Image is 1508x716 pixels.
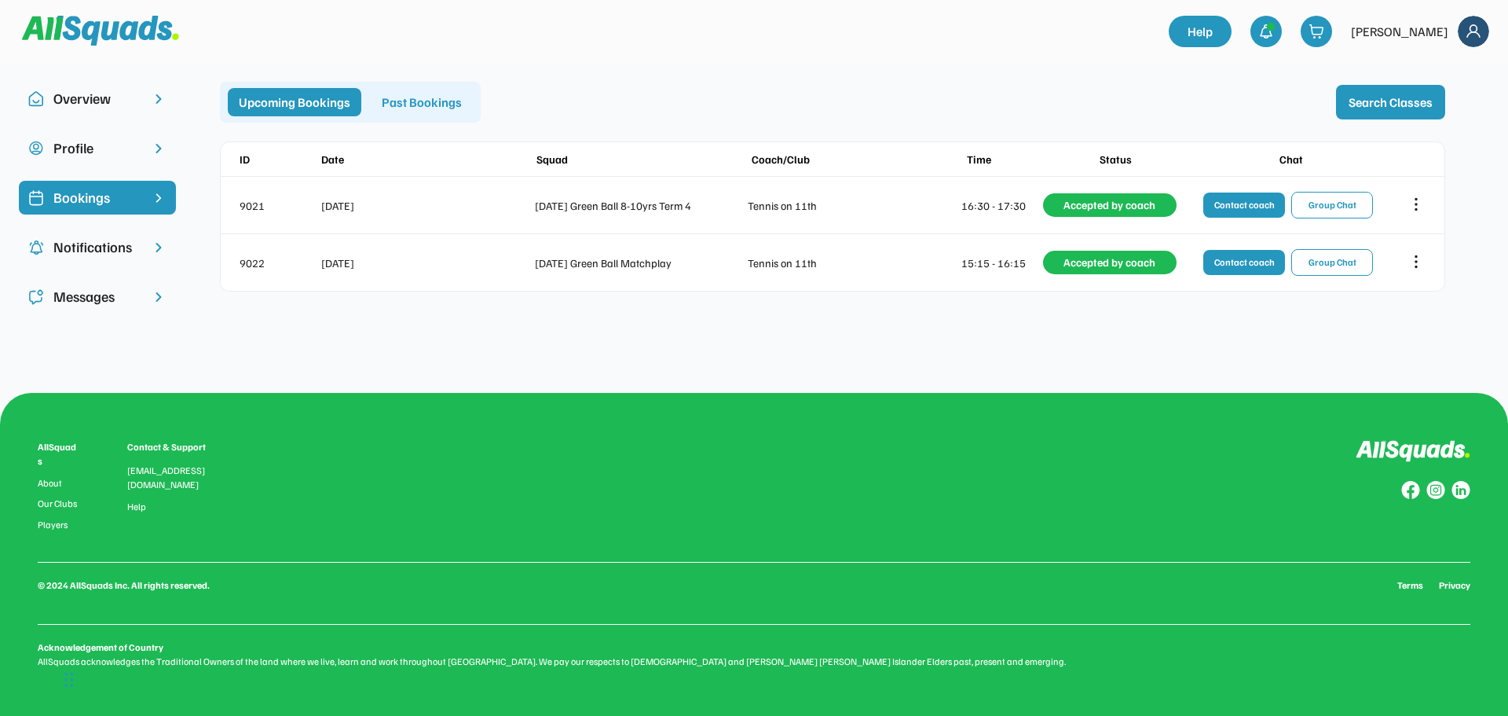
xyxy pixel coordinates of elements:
div: [DATE] [321,197,532,214]
div: Tennis on 11th [748,255,958,271]
div: Coach/Club [752,151,964,167]
div: Notifications [53,237,141,258]
div: [DATE] [321,255,532,271]
div: Chat [1185,151,1397,167]
div: Accepted by coach [1043,251,1177,274]
div: 9022 [240,255,318,271]
button: Group Chat [1291,192,1373,218]
img: Group%20copy%208.svg [1401,481,1420,500]
div: AllSquads acknowledges the Traditional Owners of the land where we live, learn and work throughou... [38,655,1470,669]
img: Frame%2018.svg [1458,16,1489,47]
div: AllSquads [38,440,80,468]
div: © 2024 AllSquads Inc. All rights reserved. [38,578,210,593]
a: Players [38,520,80,531]
img: Icon%20%2819%29.svg [28,190,44,206]
div: [EMAIL_ADDRESS][DOMAIN_NAME] [127,464,225,492]
button: Contact coach [1203,250,1285,275]
div: Status [1049,151,1182,167]
a: About [38,478,80,489]
div: Bookings [53,187,141,208]
img: Group%20copy%207.svg [1426,481,1445,500]
div: [DATE] Green Ball 8-10yrs Term 4 [535,197,745,214]
a: Help [127,501,146,512]
a: Privacy [1439,578,1470,593]
div: Time [967,151,1045,167]
div: Squad [536,151,749,167]
div: Past Bookings [371,88,473,116]
div: Contact & Support [127,440,225,454]
img: Icon%20copy%2010.svg [28,91,44,107]
img: Group%20copy%206.svg [1451,481,1470,500]
img: chevron-right.svg [151,289,167,305]
img: Logo%20inverted.svg [1356,440,1470,463]
div: Tennis on 11th [748,197,958,214]
img: chevron-right%20copy%203.svg [151,190,167,206]
img: Icon%20copy%204.svg [28,240,44,255]
div: 15:15 - 16:15 [961,255,1040,271]
div: [PERSON_NAME] [1351,22,1448,41]
button: Contact coach [1203,193,1285,218]
a: Terms [1397,578,1423,593]
button: Search Classes [1336,85,1445,119]
div: Acknowledgement of Country [38,641,163,655]
img: chevron-right.svg [151,240,167,255]
img: Icon%20copy%205.svg [28,289,44,305]
div: Messages [53,286,141,307]
img: shopping-cart-01%20%281%29.svg [1309,24,1324,39]
div: [DATE] Green Ball Matchplay [535,255,745,271]
div: 16:30 - 17:30 [961,197,1040,214]
img: chevron-right.svg [151,91,167,107]
div: Profile [53,138,141,159]
img: bell-03%20%281%29.svg [1258,24,1274,39]
a: Help [1169,16,1232,47]
div: ID [240,151,318,167]
img: chevron-right.svg [151,141,167,156]
button: Group Chat [1291,249,1373,276]
div: Upcoming Bookings [228,88,361,116]
img: Squad%20Logo.svg [22,16,179,46]
img: user-circle.svg [28,141,44,156]
div: Date [321,151,533,167]
a: Our Clubs [38,498,80,509]
div: Overview [53,88,141,109]
div: Accepted by coach [1043,193,1177,217]
div: 9021 [240,197,318,214]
